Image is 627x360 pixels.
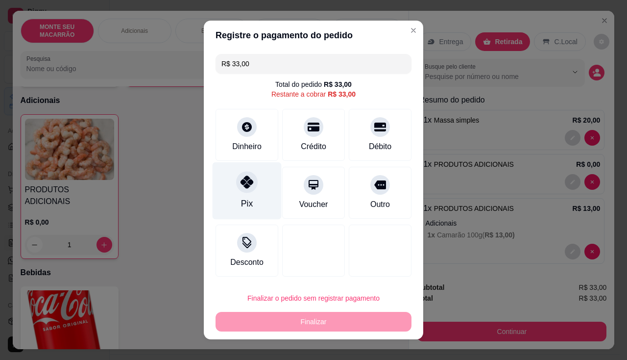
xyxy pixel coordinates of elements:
[406,23,421,38] button: Close
[369,141,391,153] div: Débito
[241,197,253,210] div: Pix
[204,21,423,50] header: Registre o pagamento do pedido
[271,89,356,99] div: Restante a cobrar
[324,79,352,89] div: R$ 33,00
[216,288,411,308] button: Finalizar o pedido sem registrar pagamento
[232,141,262,153] div: Dinheiro
[328,89,356,99] div: R$ 33,00
[370,199,390,210] div: Outro
[299,199,328,210] div: Voucher
[230,257,264,268] div: Desconto
[221,54,406,74] input: Ex.: hambúrguer de cordeiro
[275,79,352,89] div: Total do pedido
[301,141,326,153] div: Crédito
